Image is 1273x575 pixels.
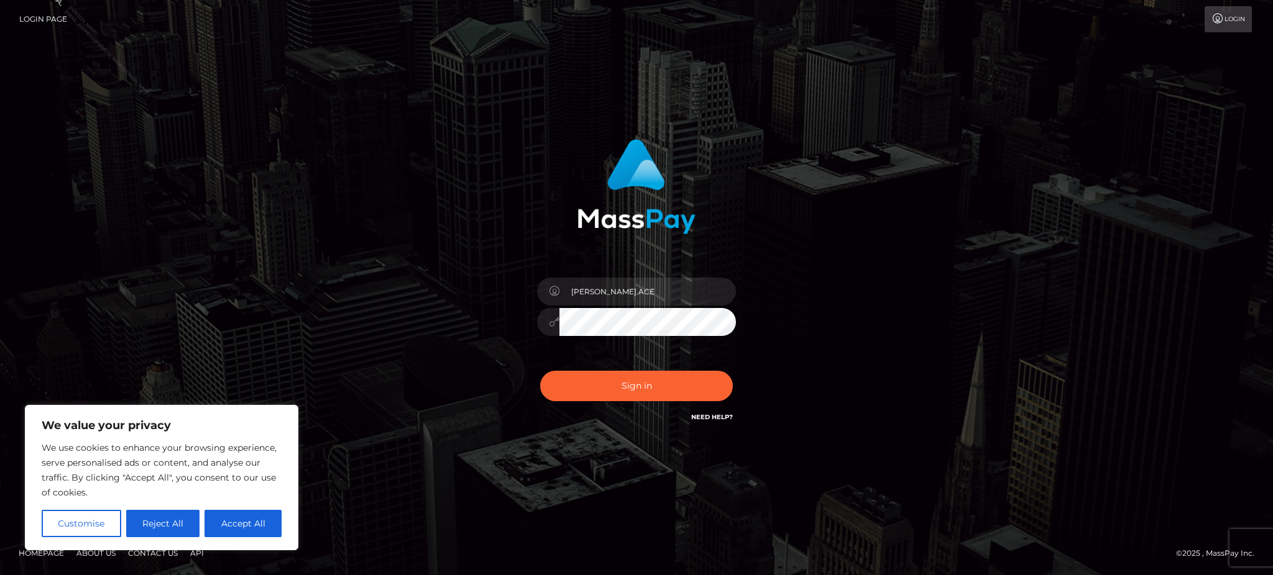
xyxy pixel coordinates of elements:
[42,510,121,537] button: Customise
[42,440,282,500] p: We use cookies to enhance your browsing experience, serve personalised ads or content, and analys...
[1205,6,1252,32] a: Login
[25,405,298,550] div: We value your privacy
[577,139,696,234] img: MassPay Login
[123,543,183,563] a: Contact Us
[19,6,67,32] a: Login Page
[185,543,209,563] a: API
[540,371,733,401] button: Sign in
[14,543,69,563] a: Homepage
[1176,546,1264,560] div: © 2025 , MassPay Inc.
[42,418,282,433] p: We value your privacy
[205,510,282,537] button: Accept All
[126,510,200,537] button: Reject All
[559,278,736,306] input: Username...
[691,413,733,421] a: Need Help?
[71,543,121,563] a: About Us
